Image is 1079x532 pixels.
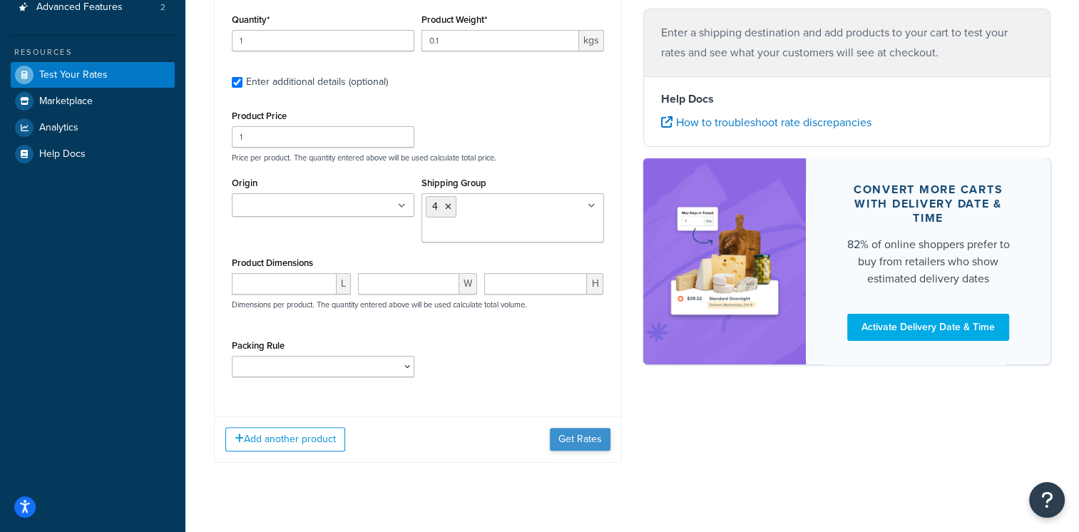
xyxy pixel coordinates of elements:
span: Test Your Rates [39,69,108,81]
a: Activate Delivery Date & Time [847,314,1009,341]
input: Enter additional details (optional) [232,77,242,88]
span: kgs [579,30,604,51]
div: Resources [11,46,175,58]
span: Advanced Features [36,1,123,14]
span: H [587,273,603,295]
span: Marketplace [39,96,93,108]
label: Product Dimensions [232,257,313,268]
input: 0.00 [421,30,579,51]
p: Dimensions per product. The quantity entered above will be used calculate total volume. [228,300,527,310]
a: Test Your Rates [11,62,175,88]
p: Price per product. The quantity entered above will be used calculate total price. [228,153,608,163]
a: Marketplace [11,88,175,114]
div: Enter additional details (optional) [246,72,388,92]
span: Help Docs [39,148,86,160]
label: Quantity* [232,14,270,25]
a: Analytics [11,115,175,140]
button: Open Resource Center [1029,482,1065,518]
a: How to troubleshoot rate discrepancies [661,114,871,131]
img: feature-image-ddt-36eae7f7280da8017bfb280eaccd9c446f90b1fe08728e4019434db127062ab4.png [665,180,785,343]
span: W [459,273,477,295]
button: Add another product [225,427,345,451]
p: Enter a shipping destination and add products to your cart to test your rates and see what your c... [661,23,1033,63]
span: Analytics [39,122,78,134]
span: 4 [432,199,438,214]
span: 2 [160,1,165,14]
label: Product Weight* [421,14,487,25]
h4: Help Docs [661,91,1033,108]
label: Origin [232,178,257,188]
span: L [337,273,351,295]
label: Packing Rule [232,340,285,351]
button: Get Rates [550,428,610,451]
label: Product Price [232,111,287,121]
label: Shipping Group [421,178,486,188]
div: Convert more carts with delivery date & time [840,183,1016,225]
div: 82% of online shoppers prefer to buy from retailers who show estimated delivery dates [840,236,1016,287]
input: 0 [232,30,414,51]
a: Help Docs [11,141,175,167]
